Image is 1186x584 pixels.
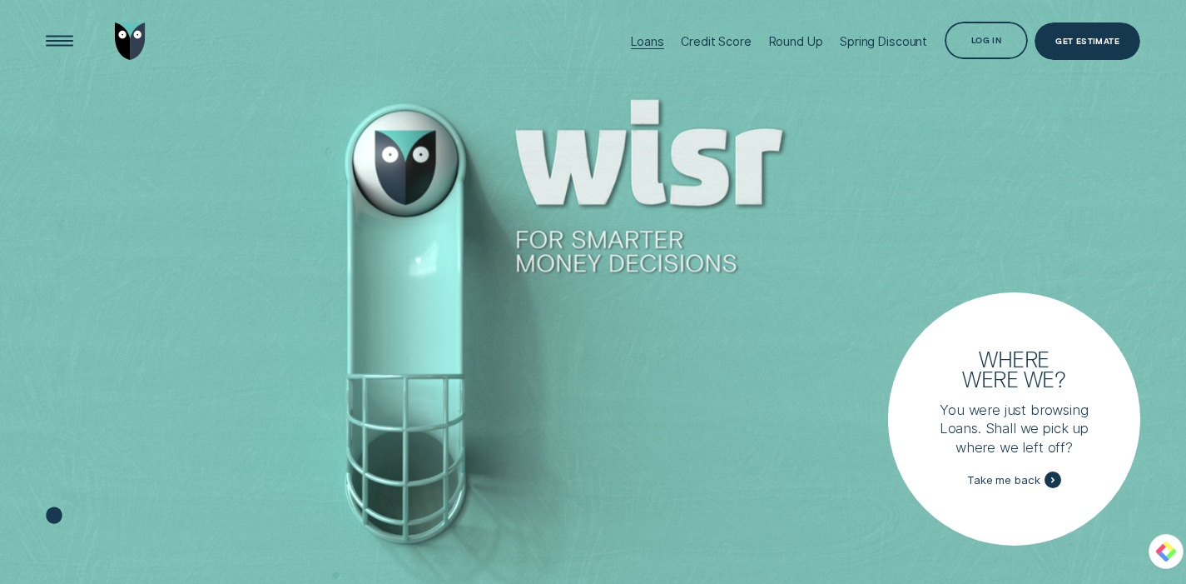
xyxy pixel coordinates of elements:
button: Open Menu [41,22,78,60]
div: Spring Discount [840,34,927,48]
div: Credit Score [681,34,751,48]
div: Round Up [769,34,823,48]
div: Loans [631,34,663,48]
p: You were just browsing Loans. Shall we pick up where we left off? [930,401,1097,457]
img: Wisr [115,22,146,60]
button: Log in [945,22,1028,59]
a: Get Estimate [1035,22,1140,60]
h3: Where were we? [953,348,1075,390]
span: Take me back [967,473,1040,487]
a: Where were we?You were just browsing Loans. Shall we pick up where we left off?Take me back [888,292,1140,545]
